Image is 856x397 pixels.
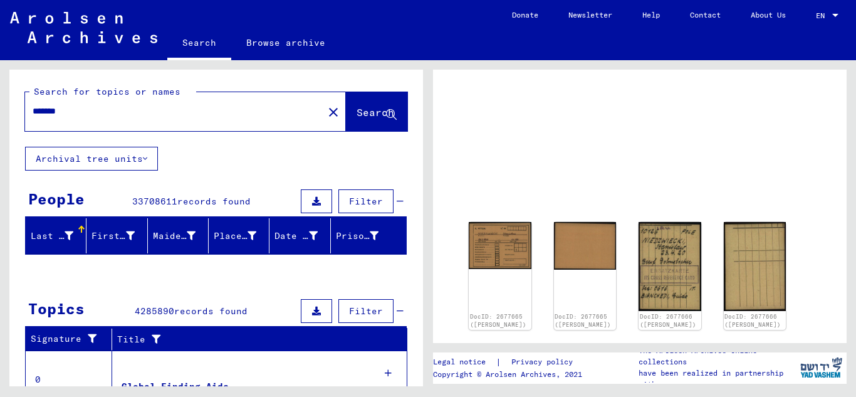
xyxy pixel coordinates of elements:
[31,230,73,243] div: Last Name
[640,313,696,329] a: DocID: 2677666 ([PERSON_NAME])
[554,222,617,270] img: 002.jpg
[28,297,85,320] div: Topics
[470,313,526,329] a: DocID: 2677665 ([PERSON_NAME])
[177,196,251,207] span: records found
[34,86,180,97] mat-label: Search for topics or names
[639,345,795,368] p: The Arolsen Archives online collections
[26,218,86,253] mat-header-cell: Last Name
[10,12,157,43] img: Arolsen_neg.svg
[153,230,196,243] div: Maiden Name
[135,305,174,317] span: 4285890
[555,313,611,329] a: DocID: 2677665 ([PERSON_NAME])
[148,218,209,253] mat-header-cell: Maiden Name
[209,218,269,253] mat-header-cell: Place of Birth
[31,329,115,349] div: Signature
[338,299,394,323] button: Filter
[724,313,781,329] a: DocID: 2677666 ([PERSON_NAME])
[153,226,211,246] div: Maiden Name
[31,226,89,246] div: Last Name
[433,356,496,369] a: Legal notice
[321,99,346,124] button: Clear
[167,28,231,60] a: Search
[274,230,317,243] div: Date of Birth
[122,380,229,393] div: Global Finding Aids
[639,222,701,311] img: 001.jpg
[31,332,102,346] div: Signature
[816,11,830,20] span: EN
[336,230,378,243] div: Prisoner #
[798,352,845,383] img: yv_logo.png
[326,105,341,120] mat-icon: close
[86,218,147,253] mat-header-cell: First Name
[639,368,795,390] p: have been realized in partnership with
[274,226,333,246] div: Date of Birth
[231,28,340,58] a: Browse archive
[338,189,394,213] button: Filter
[724,222,786,311] img: 002.jpg
[433,356,588,369] div: |
[28,188,85,210] div: People
[349,305,383,317] span: Filter
[91,230,134,243] div: First Name
[214,226,272,246] div: Place of Birth
[269,218,330,253] mat-header-cell: Date of Birth
[174,305,248,317] span: records found
[214,230,256,243] div: Place of Birth
[117,333,382,346] div: Title
[433,369,588,380] p: Copyright © Arolsen Archives, 2021
[91,226,150,246] div: First Name
[25,147,158,171] button: Archival tree units
[469,222,531,270] img: 001.jpg
[357,106,394,119] span: Search
[346,92,407,131] button: Search
[349,196,383,207] span: Filter
[331,218,406,253] mat-header-cell: Prisoner #
[132,196,177,207] span: 33708611
[117,329,395,349] div: Title
[336,226,394,246] div: Prisoner #
[501,356,588,369] a: Privacy policy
